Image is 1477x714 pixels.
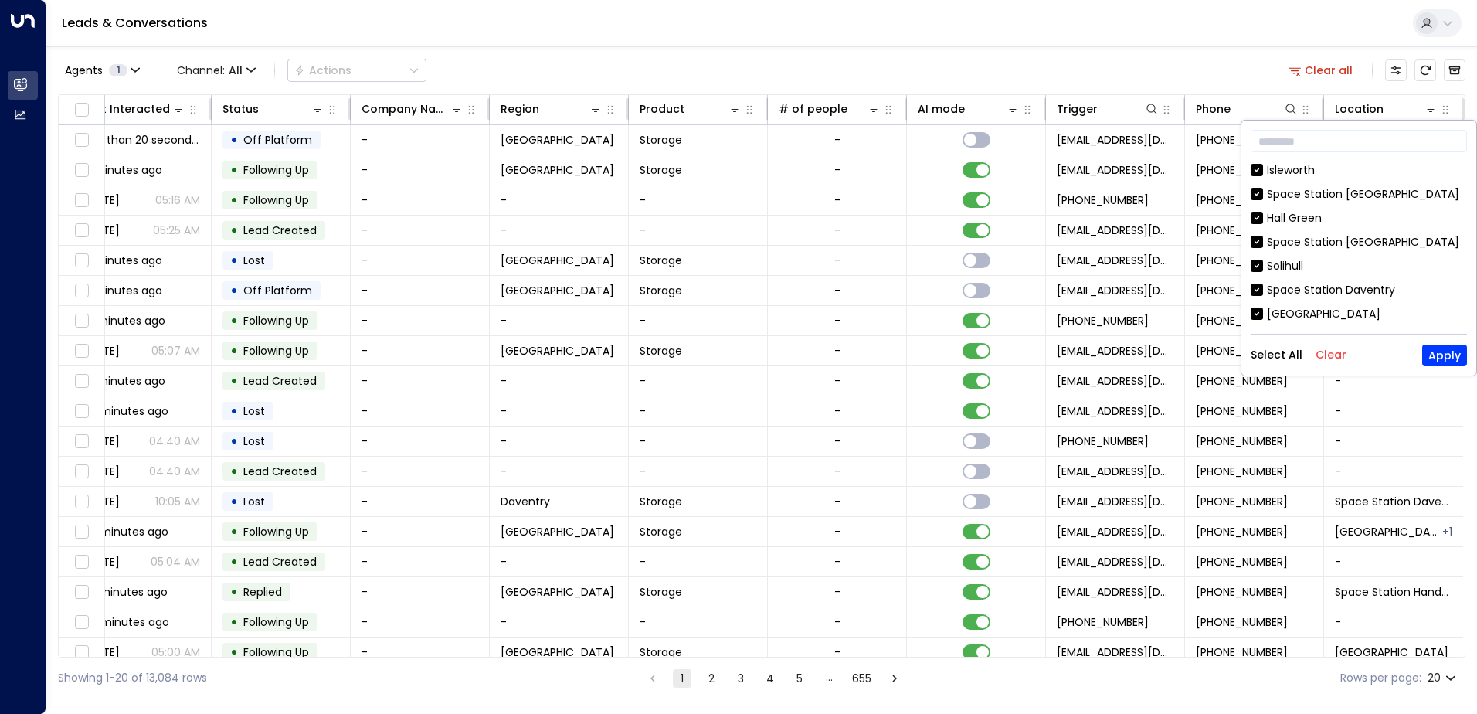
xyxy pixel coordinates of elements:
div: Product [640,100,684,118]
div: • [230,609,238,635]
div: • [230,398,238,424]
span: Lost [243,253,265,268]
div: - [834,162,840,178]
span: +447849218254 [1196,554,1288,569]
button: Agents1 [58,59,145,81]
div: Product [640,100,742,118]
span: leads@space-station.co.uk [1057,223,1173,238]
div: Actions [294,63,351,77]
button: Go to page 2 [702,669,721,688]
div: Location [1335,100,1438,118]
td: - [1324,607,1463,637]
div: • [230,549,238,575]
span: Lost [243,403,265,419]
td: - [490,366,629,396]
span: leads@space-station.co.uk [1057,253,1173,268]
button: Apply [1422,345,1467,366]
span: Storage [640,524,682,539]
span: leads@space-station.co.uk [1057,343,1173,359]
span: leads@space-station.co.uk [1057,132,1173,148]
span: Toggle select row [72,311,91,331]
div: - [834,132,840,148]
span: Space Station Daventry [1335,494,1452,509]
div: Hall Green [1267,210,1322,226]
span: +447547717415 [1196,464,1288,479]
div: Isleworth [1267,162,1315,178]
td: - [490,547,629,576]
div: Location [1335,100,1384,118]
a: Leads & Conversations [62,14,208,32]
div: - [834,192,840,208]
td: - [351,457,490,486]
td: - [629,216,768,245]
span: Toggle select row [72,432,91,451]
div: - [834,494,840,509]
span: +447552483175 [1057,192,1149,208]
div: Phone [1196,100,1231,118]
span: +447424298000 [1057,614,1149,630]
td: - [351,276,490,305]
span: Storage [640,343,682,359]
div: # of people [779,100,881,118]
td: - [490,607,629,637]
span: Replied [243,584,282,600]
div: - [834,554,840,569]
span: leads@space-station.co.uk [1057,524,1173,539]
div: • [230,157,238,183]
label: Rows per page: [1340,670,1421,686]
nav: pagination navigation [643,668,905,688]
button: page 1 [673,669,691,688]
td: - [629,306,768,335]
div: Solihull [1251,258,1467,274]
span: Lead Created [243,373,317,389]
span: 16 minutes ago [83,313,165,328]
div: • [230,458,238,484]
span: +447849218254 [1196,524,1288,539]
span: Toggle select row [72,131,91,150]
button: Customize [1385,59,1407,81]
span: +447547717415 [1196,433,1288,449]
span: leads@space-station.co.uk [1057,373,1173,389]
td: - [629,185,768,215]
span: Following Up [243,313,309,328]
div: - [834,644,840,660]
button: Go to page 655 [849,669,874,688]
span: Storage [640,644,682,660]
span: +447547717415 [1196,373,1288,389]
div: - [834,403,840,419]
span: Following Up [243,192,309,208]
td: - [351,246,490,275]
span: Toggle select row [72,221,91,240]
span: +447789880892 [1196,343,1288,359]
td: - [351,607,490,637]
span: Oxfordshire [501,343,614,359]
td: - [490,457,629,486]
span: leads@space-station.co.uk [1057,554,1173,569]
span: +447424298000 [1196,644,1288,660]
td: - [1324,457,1463,486]
span: 20 minutes ago [83,403,168,419]
div: Button group with a nested menu [287,59,426,82]
td: - [351,185,490,215]
div: 20 [1428,667,1459,689]
span: +447777512886 [1196,253,1288,268]
span: Storage [640,253,682,268]
div: - [834,464,840,479]
td: - [629,547,768,576]
span: Daventry [501,494,550,509]
span: Lost [243,433,265,449]
td: - [351,366,490,396]
div: - [834,253,840,268]
div: Hall Green [1251,210,1467,226]
span: 9 minutes ago [83,283,162,298]
div: [GEOGRAPHIC_DATA] [1267,306,1380,322]
span: +447584744112 [1196,584,1288,600]
span: Toggle select row [72,492,91,512]
span: +447552483175 [1196,223,1288,238]
span: Berkshire [501,644,614,660]
td: - [351,637,490,667]
div: • [230,639,238,665]
td: - [490,427,629,456]
span: Toggle select row [72,402,91,421]
div: Solihull [1267,258,1303,274]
